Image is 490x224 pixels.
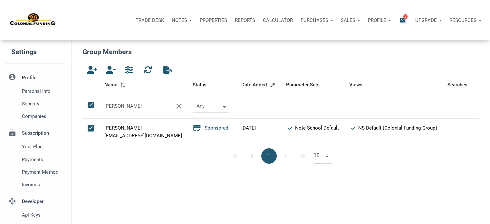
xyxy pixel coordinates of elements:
[364,11,395,30] button: Profile
[341,17,355,23] p: Sales
[5,85,66,97] a: Personal Info
[263,17,293,23] p: Calculator
[297,11,337,30] button: Purchases
[104,81,117,89] span: Name
[22,211,64,219] span: Api keys
[22,100,64,108] span: Security
[314,148,320,163] span: 10
[447,81,467,89] span: Searches
[22,143,64,151] span: Your plan
[193,124,201,132] i: credit_score
[5,141,66,153] a: Your plan
[261,148,277,164] button: 1
[82,47,479,57] h5: Group Members
[399,16,407,24] i: email
[22,181,64,189] span: Invoices
[196,11,231,30] a: Properties
[5,97,66,110] a: Security
[449,17,476,23] p: Resources
[11,45,71,59] h5: Settings
[411,11,446,30] button: Upgrade
[22,87,64,95] span: Personal Info
[259,11,297,30] a: Calculator
[136,17,164,23] p: Trade Desk
[349,124,358,133] i: check
[241,81,267,89] span: Date Added
[295,125,339,131] span: Note School Default
[446,11,485,30] button: Resources
[241,124,276,132] div: [DATE]
[5,153,66,166] a: Payments
[358,125,437,131] span: NS Default (Colonial Funding Group)
[104,124,183,132] div: [PERSON_NAME]
[104,132,183,140] div: [EMAIL_ADDRESS][DOMAIN_NAME]
[301,17,328,23] p: Purchases
[286,124,295,133] i: check
[200,17,227,23] p: Properties
[22,168,64,176] span: Payment Method
[337,11,364,30] button: Sales
[132,11,168,30] button: Trade Desk
[395,11,411,30] button: email2
[349,81,362,89] span: Views
[168,11,196,30] button: Notes
[235,17,255,23] p: Reports
[22,112,64,120] span: Companies
[175,102,183,111] i: clear
[231,11,259,30] button: Reports
[415,17,437,23] p: Upgrade
[5,178,66,191] a: Invoices
[368,17,386,23] p: Profile
[10,13,56,28] img: NoteUnlimited
[172,17,187,23] p: Notes
[193,81,207,89] span: Status
[201,125,228,131] span: Sponsored
[197,104,217,109] div: Any
[5,110,66,123] a: Companies
[22,156,64,163] span: Payments
[5,166,66,178] a: Payment Method
[5,209,66,221] a: Api keys
[286,81,320,89] span: Parameter Sets
[104,99,175,113] input: Search by Name or Email
[403,14,408,19] span: 2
